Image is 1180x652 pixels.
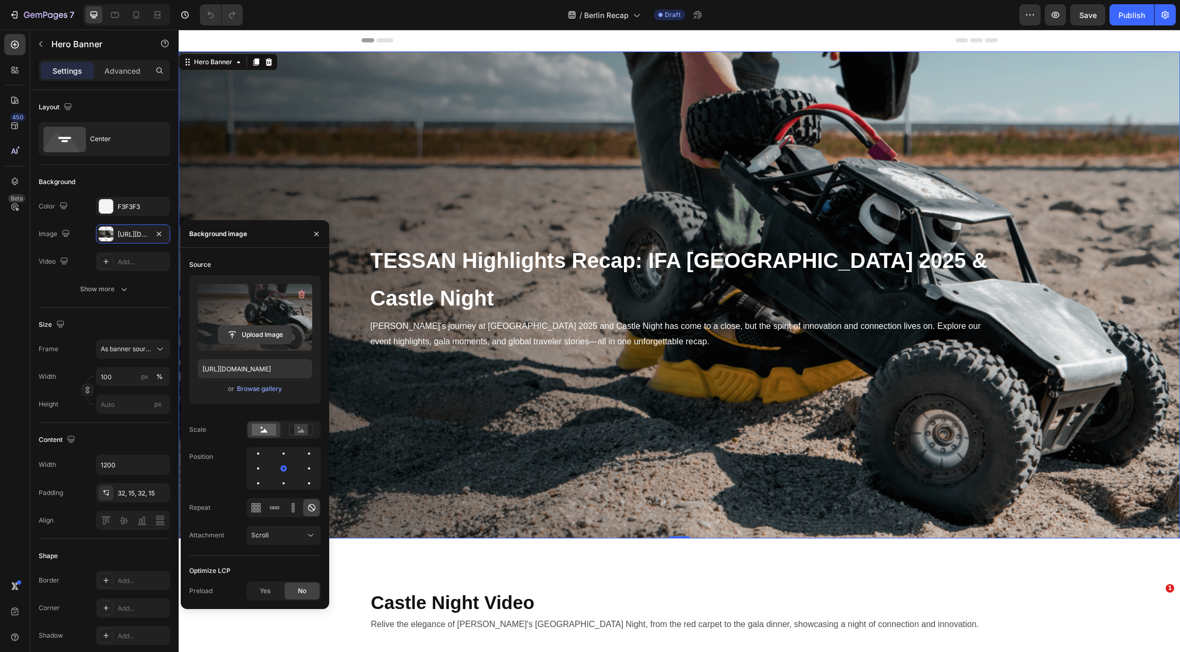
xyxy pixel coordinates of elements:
[96,367,170,386] input: px%
[237,384,282,394] div: Browse gallery
[39,460,56,470] div: Width
[39,227,72,241] div: Image
[584,10,629,21] span: Berlin Recap
[156,372,163,381] div: %
[13,28,56,37] div: Hero Banner
[80,284,129,294] div: Show more
[69,8,74,21] p: 7
[189,566,231,576] div: Optimize LCP
[39,100,74,115] div: Layout
[192,289,810,320] p: [PERSON_NAME]'s journey at [GEOGRAPHIC_DATA] 2025 and Castle Night has come to a close, but the s...
[39,488,63,498] div: Padding
[39,551,58,561] div: Shape
[39,433,77,447] div: Content
[118,631,168,641] div: Add...
[236,384,283,394] button: Browse gallery
[39,344,58,354] label: Frame
[118,257,168,267] div: Add...
[52,65,82,76] p: Settings
[1070,4,1105,25] button: Save
[104,65,140,76] p: Advanced
[189,229,247,239] div: Background image
[251,531,269,539] span: Scroll
[51,38,142,50] p: Hero Banner
[96,340,170,359] button: As banner source
[1119,10,1145,21] div: Publish
[189,425,206,434] div: Scale
[118,230,148,239] div: [URL][DOMAIN_NAME]
[189,586,213,596] div: Preload
[39,199,70,214] div: Color
[228,382,234,395] span: or
[191,560,811,586] h2: Castle Night Video
[39,399,58,409] label: Height
[1109,4,1154,25] button: Publish
[154,400,162,408] span: px
[39,516,54,525] div: Align
[189,260,211,270] div: Source
[101,344,153,354] span: As banner source
[192,587,809,603] p: Relive the elegance of [PERSON_NAME]'s [GEOGRAPHIC_DATA] Night, from the red carpet to the gala d...
[665,10,681,20] span: Draft
[118,202,168,212] div: F3F3F3
[1144,600,1169,625] iframe: Intercom live chat
[192,219,809,281] span: TESSAN Highlights Recap: IFA [GEOGRAPHIC_DATA] 2025 & Castle Night
[96,395,170,414] input: px
[200,4,243,25] div: Undo/Redo
[90,127,155,151] div: Center
[39,372,56,381] label: Width
[118,576,168,586] div: Add...
[39,177,75,187] div: Background
[298,586,306,596] span: No
[4,4,79,25] button: 7
[153,370,166,383] button: px
[579,10,582,21] span: /
[198,359,312,378] input: https://example.com/image.jpg
[96,455,170,474] input: Auto
[39,255,71,269] div: Video
[141,372,148,381] div: px
[39,631,63,640] div: Shadow
[1166,584,1174,593] span: 1
[118,604,168,613] div: Add...
[189,503,210,512] div: Repeat
[218,325,292,344] button: Upload Image
[260,586,270,596] span: Yes
[189,452,213,462] div: Position
[138,370,151,383] button: %
[246,526,321,545] button: Scroll
[39,603,60,613] div: Corner
[189,531,224,540] div: Attachment
[39,576,59,585] div: Border
[39,280,170,299] button: Show more
[39,318,67,332] div: Size
[179,30,1180,652] iframe: Design area
[1079,11,1097,20] span: Save
[8,194,25,203] div: Beta
[118,489,168,498] div: 32, 15, 32, 15
[10,113,25,121] div: 450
